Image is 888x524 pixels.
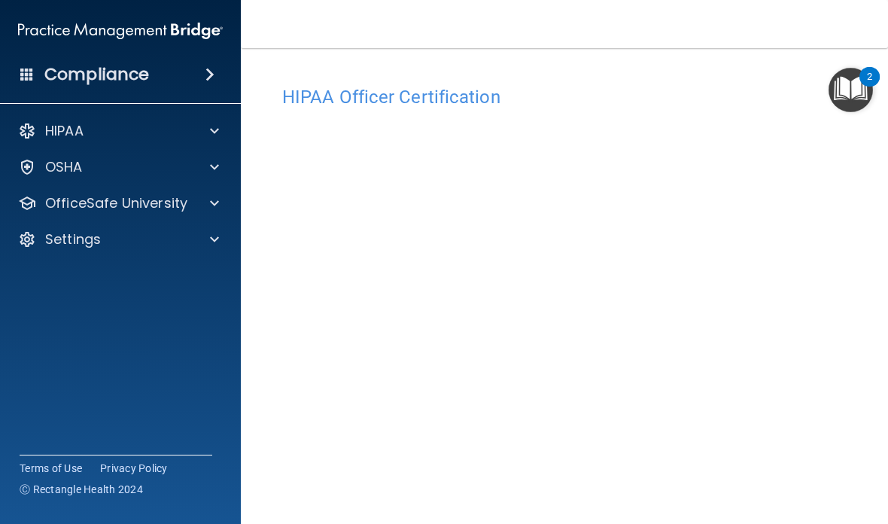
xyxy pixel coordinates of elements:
iframe: Drift Widget Chat Controller [813,420,870,477]
a: Privacy Policy [100,461,168,476]
a: HIPAA [18,122,219,140]
button: Open Resource Center, 2 new notifications [829,68,873,112]
span: Ⓒ Rectangle Health 2024 [20,482,143,497]
a: Terms of Use [20,461,82,476]
h4: Compliance [44,64,149,85]
img: PMB logo [18,16,223,46]
h4: HIPAA Officer Certification [282,87,847,107]
a: OSHA [18,158,219,176]
p: HIPAA [45,122,84,140]
p: Settings [45,230,101,248]
a: Settings [18,230,219,248]
p: OSHA [45,158,83,176]
a: OfficeSafe University [18,194,219,212]
div: 2 [867,77,872,96]
p: OfficeSafe University [45,194,187,212]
